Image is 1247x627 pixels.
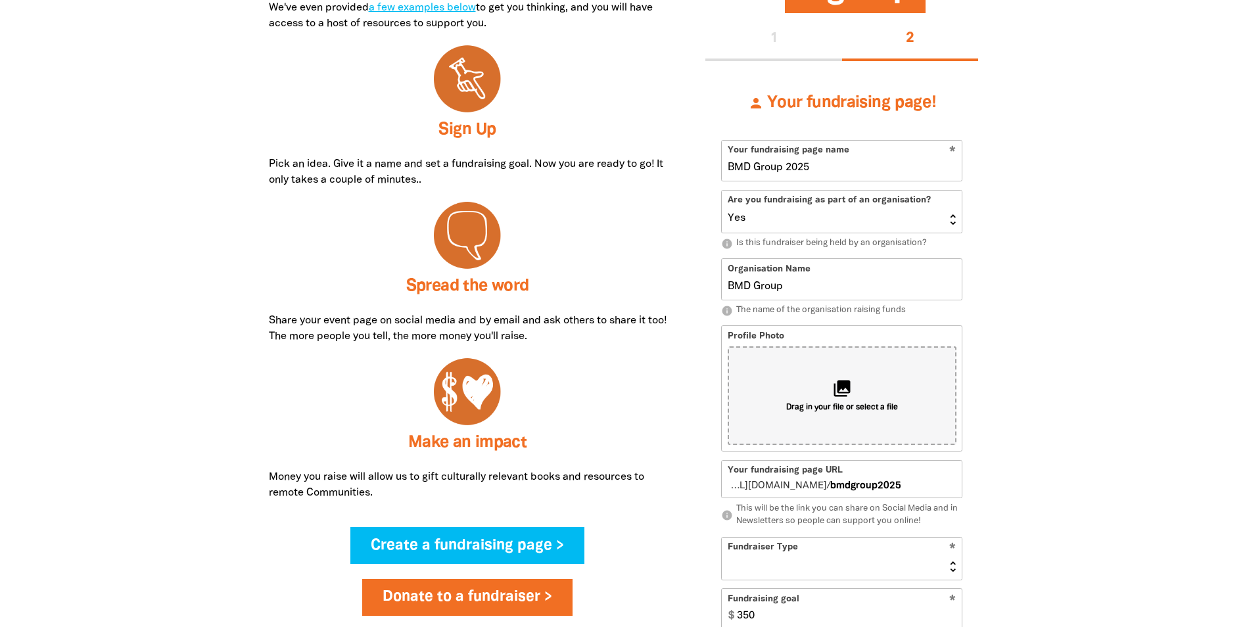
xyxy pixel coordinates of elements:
[786,402,898,413] span: Drag in your file or select a file
[369,3,476,12] a: a few examples below
[406,279,529,294] span: Spread the word
[721,305,733,317] i: info
[269,156,667,188] p: Pick an idea. Give it a name and set a fundraising goal. Now you are ready to go! It only takes a...
[721,304,962,317] p: The name of the organisation raising funds
[705,18,842,60] button: Stage 1
[727,479,826,493] span: [DOMAIN_NAME][URL]
[269,469,667,501] p: Money you raise will allow us to gift culturally relevant books and resources to remote Communities.
[721,237,962,250] p: Is this fundraiser being held by an organisation?
[721,509,733,521] i: info
[721,238,733,250] i: info
[842,18,979,60] button: Stage 2
[721,503,962,528] p: This will be the link you can share on Social Media and in Newsletters so people can support you ...
[362,579,573,616] a: Donate to a fundraiser >
[832,379,852,398] i: collections
[350,527,584,564] a: Create a fundraising page >
[721,77,962,129] h3: Your fundraising page!
[748,95,764,111] i: person
[408,435,527,450] span: Make an impact
[722,461,830,498] span: /
[269,313,667,344] p: Share your event page on social media and by email and ask others to share it too! The more peopl...
[722,461,962,498] div: fundraising.ilf.org.au/bmdgroup2025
